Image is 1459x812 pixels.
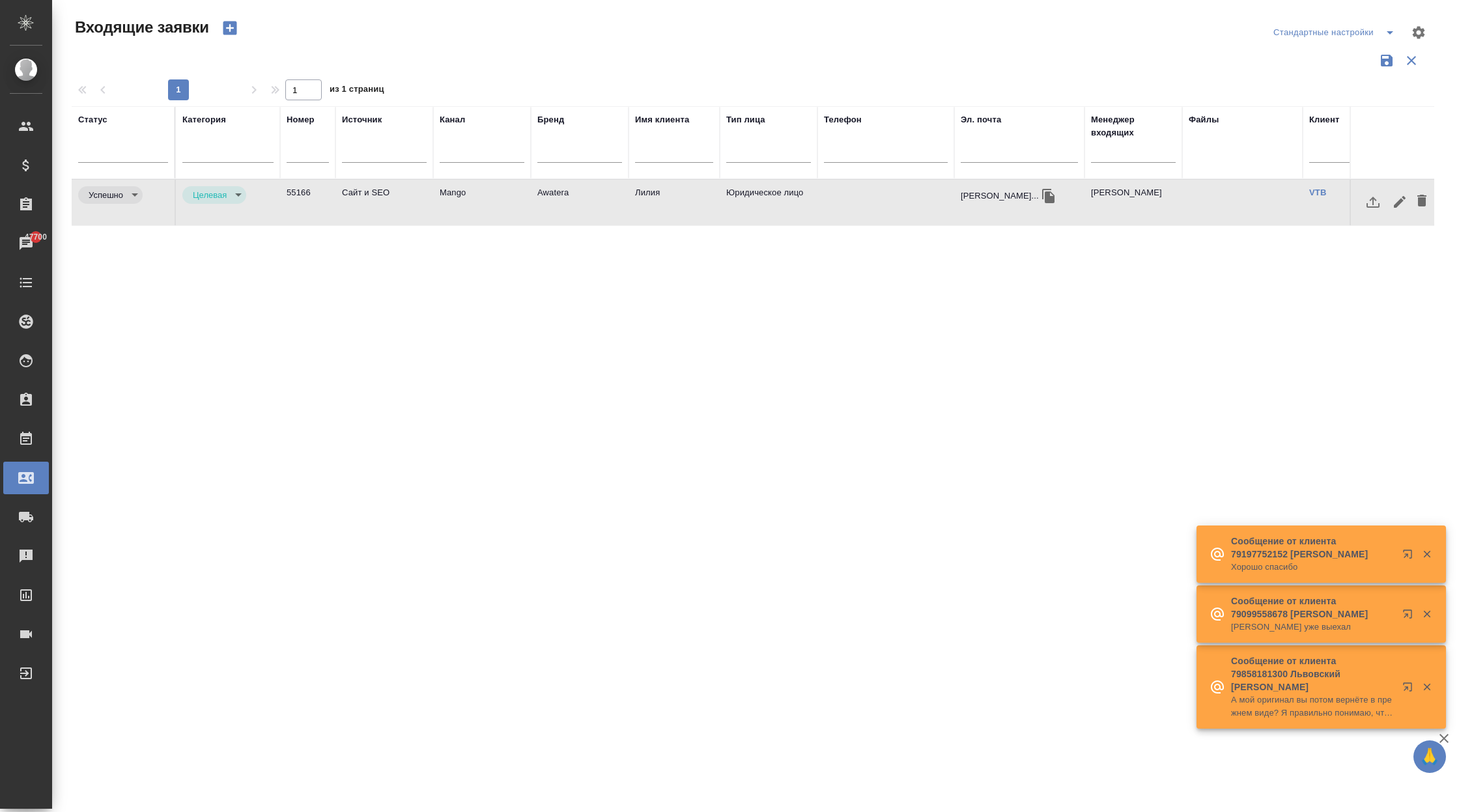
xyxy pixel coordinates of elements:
div: Клиент [1309,113,1339,126]
td: Юридическое лицо [720,180,817,225]
button: Целевая [189,189,231,201]
td: Сайт и SEO [335,180,433,225]
button: Закрыть [1413,548,1440,560]
div: Номер [287,113,315,126]
span: Настроить таблицу [1403,17,1434,48]
button: Открыть в новой вкладке [1395,674,1426,705]
td: 55166 [280,180,335,225]
div: Успешно [182,186,246,204]
button: Закрыть [1413,608,1440,620]
span: 47700 [17,231,55,244]
div: Канал [440,113,465,126]
a: 47700 [3,227,49,260]
button: Создать [214,17,246,39]
button: Сохранить фильтры [1374,48,1399,73]
div: Успешно [78,186,143,204]
p: Хорошо спасибо [1231,561,1394,574]
p: [PERSON_NAME] уже выехал [1231,621,1394,634]
td: [PERSON_NAME] [1084,180,1182,225]
p: Сообщение от клиента 79858181300 Львовский [PERSON_NAME] [1231,654,1394,693]
button: Сбросить фильтры [1399,48,1424,73]
button: Загрузить файл [1357,186,1389,217]
button: Открыть в новой вкладке [1395,601,1426,632]
p: Сообщение от клиента 79197752152 [PERSON_NAME] [1231,535,1394,561]
div: Эл. почта [961,113,1001,126]
button: Удалить [1411,186,1433,217]
p: Сообщение от клиента 79099558678 [PERSON_NAME] [1231,595,1394,621]
div: Категория [182,113,226,126]
td: Mango [433,180,531,225]
span: Входящие заявки [72,17,209,38]
p: А мой оригинал вы потом вернёте в прежнем виде? Я правильно понимаю, что вы копию с него снимаете и [1231,693,1394,720]
div: Тип лица [726,113,765,126]
button: Успешно [85,189,127,201]
button: Закрыть [1413,681,1440,693]
div: Имя клиента [635,113,689,126]
div: Статус [78,113,107,126]
div: Файлы [1189,113,1219,126]
td: Лилия [629,180,720,225]
button: Открыть в новой вкладке [1395,541,1426,572]
td: Awatera [531,180,629,225]
button: Скопировать [1039,186,1058,206]
div: Источник [342,113,382,126]
button: Редактировать [1389,186,1411,217]
div: Телефон [824,113,862,126]
a: VTB [1309,188,1326,197]
span: из 1 страниц [330,81,384,100]
div: Бренд [537,113,564,126]
p: [PERSON_NAME]... [961,189,1039,203]
div: Менеджер входящих [1091,113,1176,139]
div: split button [1270,22,1403,43]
